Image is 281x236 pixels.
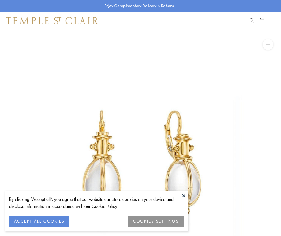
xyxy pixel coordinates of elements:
p: Enjoy Complimentary Delivery & Returns [104,3,174,9]
button: Open navigation [269,17,275,24]
a: Open Shopping Bag [260,17,264,24]
a: Search [250,17,254,24]
button: ACCEPT ALL COOKIES [9,216,69,227]
div: By clicking “Accept all”, you agree that our website can store cookies on your device and disclos... [9,196,184,210]
button: COOKIES SETTINGS [128,216,184,227]
iframe: Gorgias live chat messenger [253,210,275,230]
img: Temple St. Clair [6,17,99,24]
